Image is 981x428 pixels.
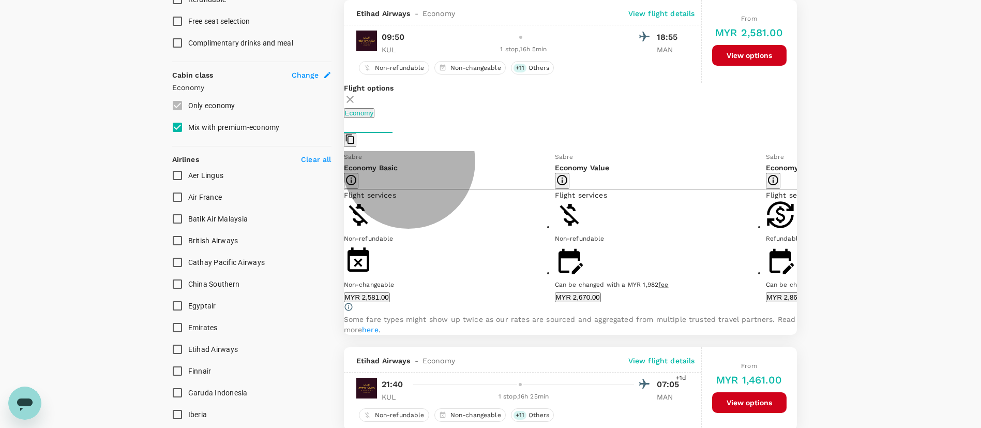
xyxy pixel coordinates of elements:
[657,45,683,55] p: MAN
[188,302,216,310] span: Egyptair
[555,292,601,302] button: MYR 2,670.00
[524,64,553,72] span: Others
[555,163,766,173] p: Economy Value
[344,314,797,335] p: Some fare types might show up twice as our rates are sourced and aggregated from multiple trusted...
[422,8,455,19] span: Economy
[555,153,573,160] span: Sabre
[356,31,377,51] img: EY
[766,292,812,302] button: MYR 2,860.00
[188,215,248,223] span: Batik Air Malaysia
[514,64,526,72] span: + 11
[188,39,293,47] span: Complimentary drinks and meal
[511,408,554,422] div: +11Others
[344,108,375,118] button: Economy
[382,31,405,43] p: 09:50
[188,367,212,375] span: Finnair
[301,154,331,165] p: Clear all
[382,378,403,391] p: 21:40
[344,153,363,160] span: Sabre
[359,408,429,422] div: Non-refundable
[382,392,408,402] p: KUL
[657,392,683,402] p: MAN
[712,392,787,413] button: View options
[555,280,766,290] div: Can be changed with a MYR 1,982
[511,61,554,75] div: +11Others
[292,70,319,80] span: Change
[741,15,757,22] span: From
[371,411,429,420] span: Non-refundable
[766,191,818,199] span: Flight services
[555,191,607,199] span: Flight services
[676,373,686,383] span: +1d
[344,292,390,302] button: MYR 2,581.00
[188,410,207,419] span: Iberia
[514,411,526,420] span: + 11
[766,163,977,173] p: Economy Comfort
[716,372,782,388] h6: MYR 1,461.00
[188,171,224,180] span: Aer Lingus
[359,61,429,75] div: Non-refundable
[715,24,783,41] h6: MYR 2,581.00
[188,345,238,353] span: Etihad Airways
[344,191,396,199] span: Flight services
[362,326,379,334] a: here
[188,258,265,267] span: Cathay Pacific Airways
[434,408,506,422] div: Non-changeable
[446,64,505,72] span: Non-changeable
[411,8,422,19] span: -
[356,8,411,19] span: Etihad Airways
[188,17,250,25] span: Free seat selection
[344,235,394,242] span: Non-refundable
[712,45,787,66] button: View options
[344,281,395,288] span: Non-changeable
[414,392,634,402] div: 1 stop , 16h 25min
[741,362,757,370] span: From
[188,323,218,332] span: Emirates
[657,378,683,391] p: 07:05
[172,71,214,79] strong: Cabin class
[172,82,331,93] p: Economy
[188,193,222,201] span: Air France
[8,387,41,420] iframe: Button to launch messaging window
[434,61,506,75] div: Non-changeable
[414,45,634,55] div: 1 stop , 16h 5min
[628,356,695,366] p: View flight details
[658,281,668,288] span: fee
[411,356,422,366] span: -
[188,389,248,397] span: Garuda Indonesia
[188,237,238,245] span: British Airways
[344,83,797,93] p: Flight options
[188,280,240,288] span: China Southern
[524,411,553,420] span: Others
[657,31,683,43] p: 18:55
[628,8,695,19] p: View flight details
[766,234,977,244] div: Refundable with a MYR 1,964.12
[344,163,555,173] p: Economy Basic
[172,155,199,164] strong: Airlines
[188,101,235,110] span: Only economy
[555,235,605,242] span: Non-refundable
[446,411,505,420] span: Non-changeable
[382,45,408,55] p: KUL
[766,153,784,160] span: Sabre
[422,356,455,366] span: Economy
[356,378,377,399] img: EY
[188,123,280,131] span: Mix with premium-economy
[356,356,411,366] span: Etihad Airways
[371,64,429,72] span: Non-refundable
[766,280,977,290] div: Can be changed with a MYR 1,582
